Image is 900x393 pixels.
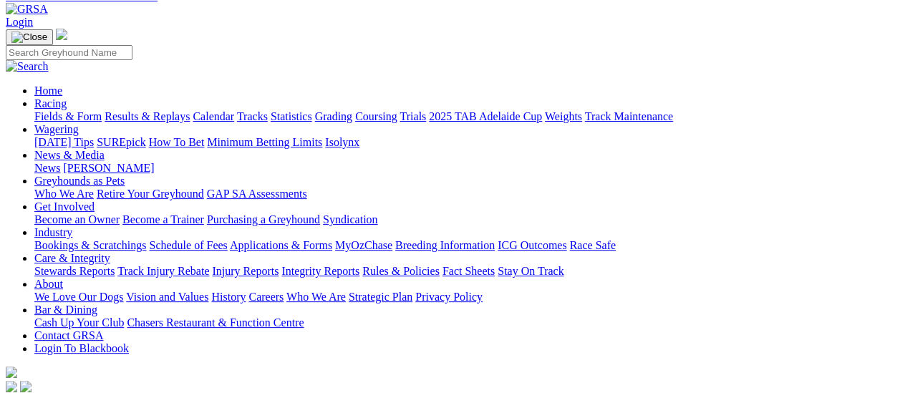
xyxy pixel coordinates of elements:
a: About [34,278,63,290]
a: Fact Sheets [442,265,495,277]
a: Coursing [355,110,397,122]
a: [PERSON_NAME] [63,162,154,174]
a: Greyhounds as Pets [34,175,125,187]
img: Close [11,31,47,43]
a: Retire Your Greyhound [97,188,204,200]
a: Privacy Policy [415,291,483,303]
img: logo-grsa-white.png [56,29,67,40]
a: Race Safe [569,239,615,251]
a: SUREpick [97,136,145,148]
a: MyOzChase [335,239,392,251]
a: Stay On Track [498,265,563,277]
button: Toggle navigation [6,29,53,45]
a: Wagering [34,123,79,135]
a: Bookings & Scratchings [34,239,146,251]
a: Applications & Forms [230,239,332,251]
a: Rules & Policies [362,265,440,277]
a: Schedule of Fees [149,239,227,251]
a: Racing [34,97,67,110]
a: Who We Are [34,188,94,200]
div: Get Involved [34,213,894,226]
a: Chasers Restaurant & Function Centre [127,316,304,329]
a: We Love Our Dogs [34,291,123,303]
a: Syndication [323,213,377,225]
a: Care & Integrity [34,252,110,264]
div: Wagering [34,136,894,149]
a: Purchasing a Greyhound [207,213,320,225]
a: Track Injury Rebate [117,265,209,277]
a: Integrity Reports [281,265,359,277]
a: Get Involved [34,200,95,213]
a: Who We Are [286,291,346,303]
a: Contact GRSA [34,329,103,341]
a: Stewards Reports [34,265,115,277]
div: News & Media [34,162,894,175]
a: Minimum Betting Limits [207,136,322,148]
img: GRSA [6,3,48,16]
a: Isolynx [325,136,359,148]
a: Login [6,16,33,28]
a: Tracks [237,110,268,122]
a: Cash Up Your Club [34,316,124,329]
a: 2025 TAB Adelaide Cup [429,110,542,122]
a: Home [34,84,62,97]
a: Login To Blackbook [34,342,129,354]
div: About [34,291,894,304]
a: Grading [315,110,352,122]
img: Search [6,60,49,73]
a: Trials [400,110,426,122]
a: Statistics [271,110,312,122]
a: Become an Owner [34,213,120,225]
img: facebook.svg [6,381,17,392]
a: Track Maintenance [585,110,673,122]
img: twitter.svg [20,381,32,392]
a: Vision and Values [126,291,208,303]
div: Care & Integrity [34,265,894,278]
a: GAP SA Assessments [207,188,307,200]
div: Greyhounds as Pets [34,188,894,200]
a: Weights [545,110,582,122]
a: Injury Reports [212,265,279,277]
a: Fields & Form [34,110,102,122]
div: Bar & Dining [34,316,894,329]
a: Bar & Dining [34,304,97,316]
div: Industry [34,239,894,252]
a: Become a Trainer [122,213,204,225]
a: Breeding Information [395,239,495,251]
a: News & Media [34,149,105,161]
a: Industry [34,226,72,238]
a: Careers [248,291,284,303]
a: Strategic Plan [349,291,412,303]
input: Search [6,45,132,60]
img: logo-grsa-white.png [6,367,17,378]
a: [DATE] Tips [34,136,94,148]
a: Calendar [193,110,234,122]
a: News [34,162,60,174]
a: Results & Replays [105,110,190,122]
a: ICG Outcomes [498,239,566,251]
a: History [211,291,246,303]
div: Racing [34,110,894,123]
a: How To Bet [149,136,205,148]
